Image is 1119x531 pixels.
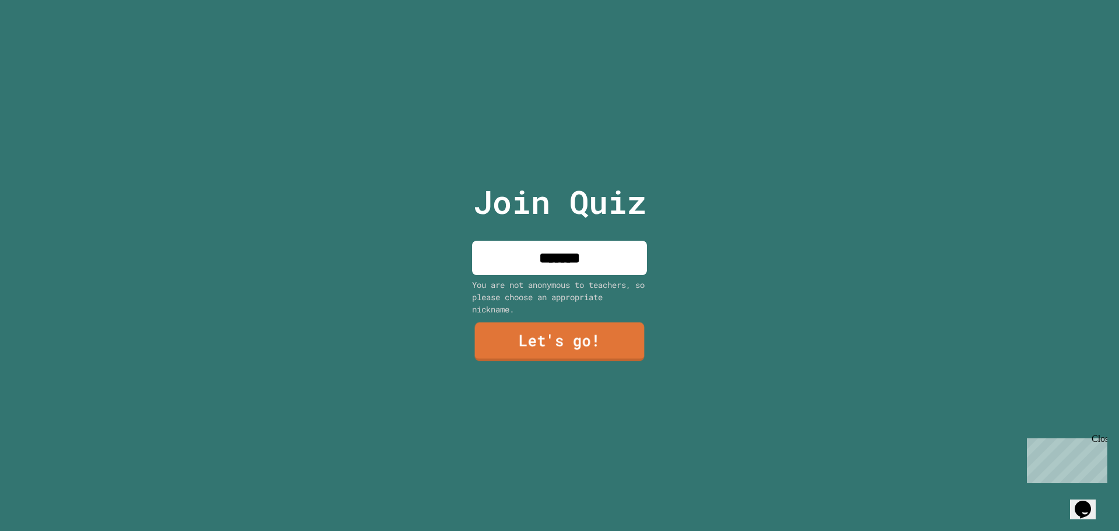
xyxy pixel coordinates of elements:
iframe: chat widget [1070,484,1107,519]
p: Join Quiz [473,178,646,226]
div: You are not anonymous to teachers, so please choose an appropriate nickname. [472,279,647,315]
a: Let's go! [475,322,645,361]
div: Chat with us now!Close [5,5,80,74]
iframe: chat widget [1022,434,1107,483]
